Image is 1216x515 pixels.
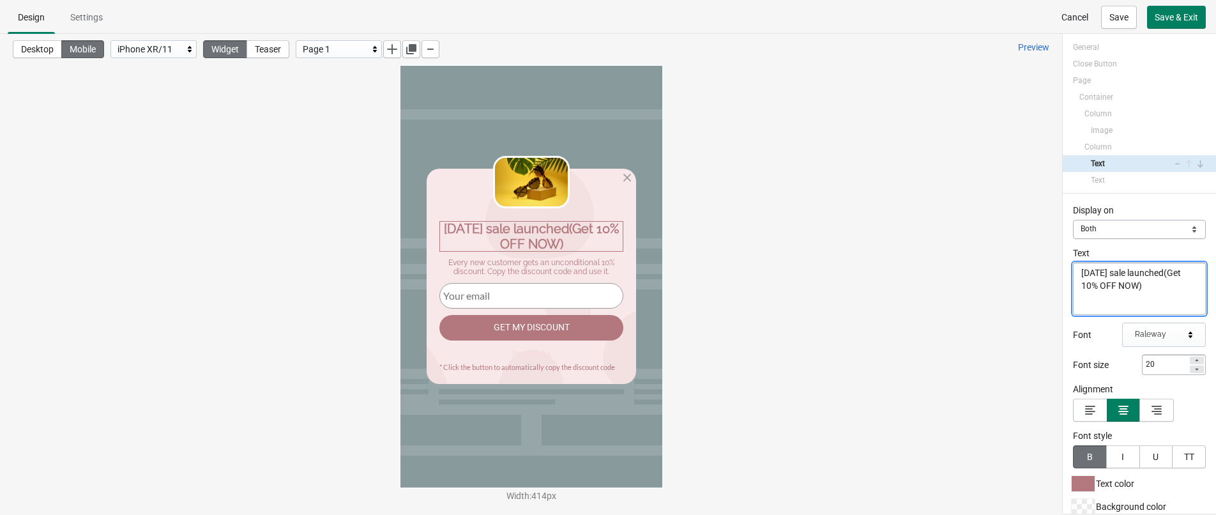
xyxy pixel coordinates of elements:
button: B [1073,445,1107,468]
div: iPhone XR/11 [118,42,183,57]
button: U [1139,445,1173,468]
div: B [1087,452,1093,462]
button: Desktop [13,40,62,58]
span: Save & Exit [1155,12,1198,22]
button: Mobile [61,40,104,58]
span: Design [18,12,45,22]
textarea: [DATE] sale launched(Get 10% OFF NOW) [1073,263,1206,315]
span: Settings [70,12,103,22]
span: Preview [1018,42,1049,52]
span: Cancel [1061,12,1088,22]
span: Widget [211,44,239,54]
div: TT [1184,452,1194,462]
button: Cancel [1054,6,1096,29]
span: Desktop [21,44,54,54]
button: Widget [203,40,247,58]
span: Alignment [1073,384,1113,394]
span: Background color [1096,502,1166,512]
span: Font size [1073,360,1109,370]
button: Teaser [247,40,289,58]
div: U [1153,452,1159,462]
div: Raleway [1135,330,1184,340]
div: Width : 414 px [400,489,662,502]
button: Save & Exit [1147,6,1206,29]
input: 40 [1142,356,1188,374]
a: Preview [1013,36,1054,59]
span: Font style [1073,431,1112,441]
span: Teaser [255,44,281,54]
span: Save [1109,12,1129,22]
div: Page 1 [303,42,369,57]
span: Text color [1096,479,1134,489]
button: TT [1172,445,1206,468]
span: Mobile [70,44,96,54]
span: Text [1073,248,1090,258]
span: Font [1073,330,1091,340]
div: I [1121,452,1124,462]
span: Display on [1073,205,1114,215]
iframe: widget [400,66,662,488]
button: I [1106,445,1140,468]
button: Save [1101,6,1137,29]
